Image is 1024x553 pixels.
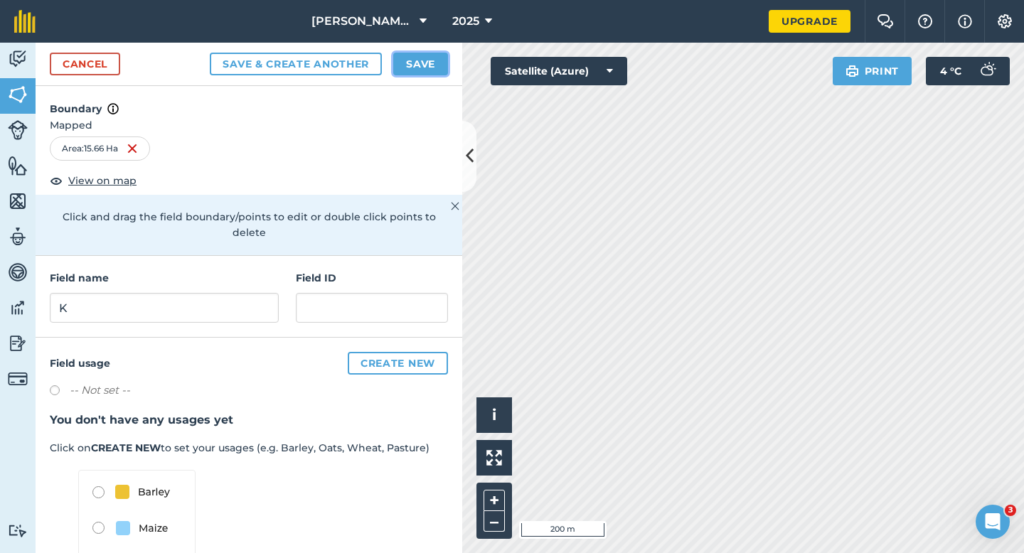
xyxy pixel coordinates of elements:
[68,173,137,188] span: View on map
[8,226,28,247] img: svg+xml;base64,PD94bWwgdmVyc2lvbj0iMS4wIiBlbmNvZGluZz0idXRmLTgiPz4KPCEtLSBHZW5lcmF0b3I6IEFkb2JlIE...
[973,57,1001,85] img: svg+xml;base64,PD94bWwgdmVyc2lvbj0iMS4wIiBlbmNvZGluZz0idXRmLTgiPz4KPCEtLSBHZW5lcmF0b3I6IEFkb2JlIE...
[996,14,1013,28] img: A cog icon
[50,53,120,75] a: Cancel
[476,397,512,433] button: i
[492,406,496,424] span: i
[833,57,912,85] button: Print
[8,48,28,70] img: svg+xml;base64,PD94bWwgdmVyc2lvbj0iMS4wIiBlbmNvZGluZz0idXRmLTgiPz4KPCEtLSBHZW5lcmF0b3I6IEFkb2JlIE...
[107,100,119,117] img: svg+xml;base64,PHN2ZyB4bWxucz0iaHR0cDovL3d3dy53My5vcmcvMjAwMC9zdmciIHdpZHRoPSIxNyIgaGVpZ2h0PSIxNy...
[50,411,448,429] h3: You don't have any usages yet
[8,524,28,537] img: svg+xml;base64,PD94bWwgdmVyc2lvbj0iMS4wIiBlbmNvZGluZz0idXRmLTgiPz4KPCEtLSBHZW5lcmF0b3I6IEFkb2JlIE...
[348,352,448,375] button: Create new
[50,352,448,375] h4: Field usage
[311,13,414,30] span: [PERSON_NAME] Farms
[50,440,448,456] p: Click on to set your usages (e.g. Barley, Oats, Wheat, Pasture)
[926,57,1010,85] button: 4 °C
[958,13,972,30] img: svg+xml;base64,PHN2ZyB4bWxucz0iaHR0cDovL3d3dy53My5vcmcvMjAwMC9zdmciIHdpZHRoPSIxNyIgaGVpZ2h0PSIxNy...
[917,14,934,28] img: A question mark icon
[8,190,28,212] img: svg+xml;base64,PHN2ZyB4bWxucz0iaHR0cDovL3d3dy53My5vcmcvMjAwMC9zdmciIHdpZHRoPSI1NiIgaGVpZ2h0PSI2MC...
[484,490,505,511] button: +
[8,120,28,140] img: svg+xml;base64,PD94bWwgdmVyc2lvbj0iMS4wIiBlbmNvZGluZz0idXRmLTgiPz4KPCEtLSBHZW5lcmF0b3I6IEFkb2JlIE...
[8,262,28,283] img: svg+xml;base64,PD94bWwgdmVyc2lvbj0iMS4wIiBlbmNvZGluZz0idXRmLTgiPz4KPCEtLSBHZW5lcmF0b3I6IEFkb2JlIE...
[940,57,961,85] span: 4 ° C
[127,140,138,157] img: svg+xml;base64,PHN2ZyB4bWxucz0iaHR0cDovL3d3dy53My5vcmcvMjAwMC9zdmciIHdpZHRoPSIxNiIgaGVpZ2h0PSIyNC...
[210,53,382,75] button: Save & Create Another
[484,511,505,532] button: –
[91,441,161,454] strong: CREATE NEW
[976,505,1010,539] iframe: Intercom live chat
[8,369,28,389] img: svg+xml;base64,PD94bWwgdmVyc2lvbj0iMS4wIiBlbmNvZGluZz0idXRmLTgiPz4KPCEtLSBHZW5lcmF0b3I6IEFkb2JlIE...
[70,382,130,399] label: -- Not set --
[877,14,894,28] img: Two speech bubbles overlapping with the left bubble in the forefront
[36,86,462,117] h4: Boundary
[50,136,150,161] div: Area : 15.66 Ha
[451,198,459,215] img: svg+xml;base64,PHN2ZyB4bWxucz0iaHR0cDovL3d3dy53My5vcmcvMjAwMC9zdmciIHdpZHRoPSIyMiIgaGVpZ2h0PSIzMC...
[393,53,448,75] button: Save
[769,10,850,33] a: Upgrade
[50,209,448,241] p: Click and drag the field boundary/points to edit or double click points to delete
[36,117,462,133] span: Mapped
[491,57,627,85] button: Satellite (Azure)
[452,13,479,30] span: 2025
[8,297,28,318] img: svg+xml;base64,PD94bWwgdmVyc2lvbj0iMS4wIiBlbmNvZGluZz0idXRmLTgiPz4KPCEtLSBHZW5lcmF0b3I6IEFkb2JlIE...
[50,270,279,286] h4: Field name
[486,450,502,466] img: Four arrows, one pointing top left, one top right, one bottom right and the last bottom left
[296,270,448,286] h4: Field ID
[8,84,28,105] img: svg+xml;base64,PHN2ZyB4bWxucz0iaHR0cDovL3d3dy53My5vcmcvMjAwMC9zdmciIHdpZHRoPSI1NiIgaGVpZ2h0PSI2MC...
[50,172,137,189] button: View on map
[1005,505,1016,516] span: 3
[50,172,63,189] img: svg+xml;base64,PHN2ZyB4bWxucz0iaHR0cDovL3d3dy53My5vcmcvMjAwMC9zdmciIHdpZHRoPSIxOCIgaGVpZ2h0PSIyNC...
[8,155,28,176] img: svg+xml;base64,PHN2ZyB4bWxucz0iaHR0cDovL3d3dy53My5vcmcvMjAwMC9zdmciIHdpZHRoPSI1NiIgaGVpZ2h0PSI2MC...
[14,10,36,33] img: fieldmargin Logo
[846,63,859,80] img: svg+xml;base64,PHN2ZyB4bWxucz0iaHR0cDovL3d3dy53My5vcmcvMjAwMC9zdmciIHdpZHRoPSIxOSIgaGVpZ2h0PSIyNC...
[8,333,28,354] img: svg+xml;base64,PD94bWwgdmVyc2lvbj0iMS4wIiBlbmNvZGluZz0idXRmLTgiPz4KPCEtLSBHZW5lcmF0b3I6IEFkb2JlIE...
